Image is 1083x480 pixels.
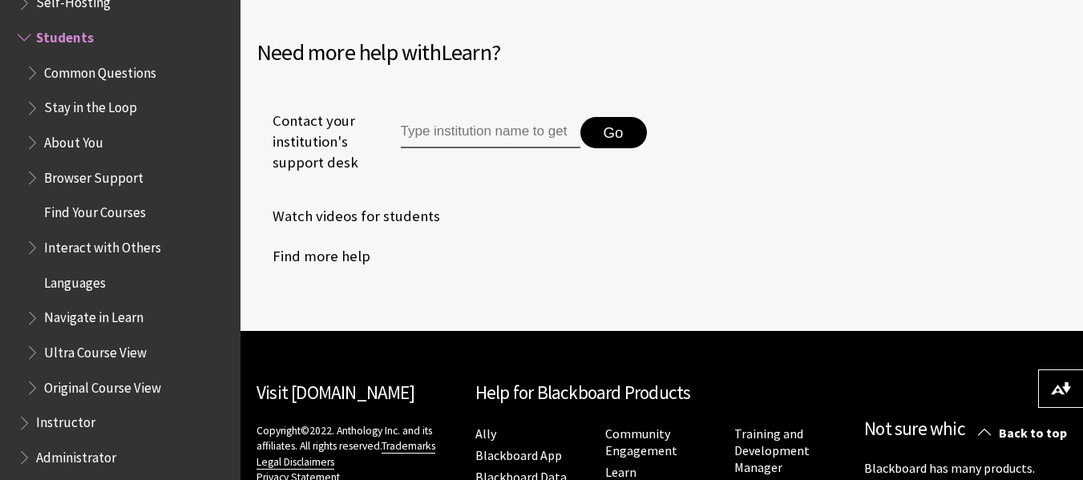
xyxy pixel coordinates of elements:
[44,305,143,326] span: Navigate in Learn
[605,426,677,459] a: Community Engagement
[44,234,161,256] span: Interact with Others
[966,418,1083,448] a: Back to top
[44,164,143,186] span: Browser Support
[257,381,414,404] a: Visit [DOMAIN_NAME]
[441,38,491,67] span: Learn
[382,439,435,454] a: Trademarks
[257,244,370,268] a: Find more help
[44,59,156,81] span: Common Questions
[734,426,810,476] a: Training and Development Manager
[475,426,496,442] a: Ally
[401,117,580,149] input: Type institution name to get support
[36,24,94,46] span: Students
[36,409,95,431] span: Instructor
[257,204,440,228] a: Watch videos for students
[257,111,364,174] span: Contact your institution's support desk
[475,379,849,407] h2: Help for Blackboard Products
[864,415,1067,443] h2: Not sure which product?
[44,200,146,221] span: Find Your Courses
[44,269,106,291] span: Languages
[44,129,103,151] span: About You
[36,444,116,466] span: Administrator
[475,447,562,464] a: Blackboard App
[257,35,662,69] h2: Need more help with ?
[580,117,647,149] button: Go
[257,455,334,470] a: Legal Disclaimers
[44,95,137,116] span: Stay in the Loop
[44,374,161,396] span: Original Course View
[44,339,147,361] span: Ultra Course View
